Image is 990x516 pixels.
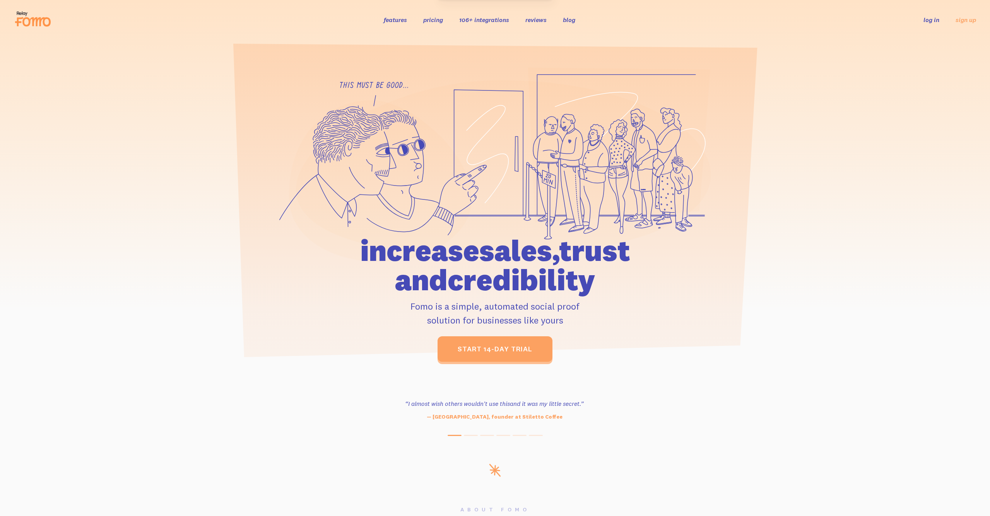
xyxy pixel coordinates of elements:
[923,16,939,24] a: log in
[389,399,600,408] h3: “I almost wish others wouldn't use this and it was my little secret.”
[316,236,674,295] h1: increase sales, trust and credibility
[423,16,443,24] a: pricing
[525,16,547,24] a: reviews
[384,16,407,24] a: features
[438,336,552,362] a: start 14-day trial
[956,16,976,24] a: sign up
[563,16,575,24] a: blog
[252,507,738,512] h6: About Fomo
[316,299,674,327] p: Fomo is a simple, automated social proof solution for businesses like yours
[459,16,509,24] a: 106+ integrations
[389,413,600,421] p: — [GEOGRAPHIC_DATA], founder at Stiletto Coffee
